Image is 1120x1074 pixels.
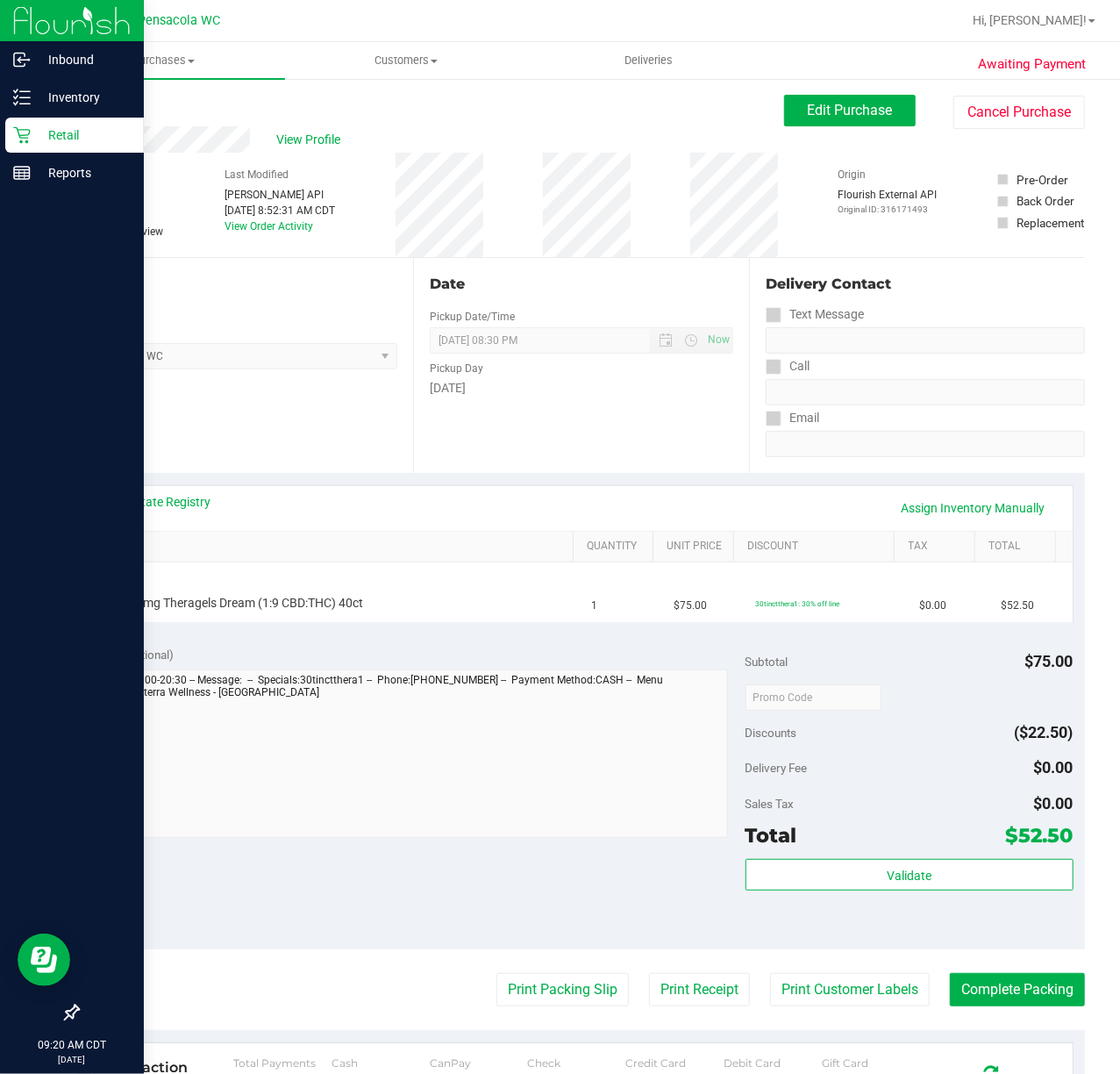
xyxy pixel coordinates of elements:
div: Replacement [1017,214,1084,232]
button: Validate [745,859,1074,891]
div: [DATE] [430,379,733,397]
span: Customers [286,53,527,68]
label: Last Modified [225,167,289,183]
span: Deliveries [601,53,696,68]
button: Cancel Purchase [953,96,1085,129]
span: Hi, [PERSON_NAME]! [973,13,1087,27]
span: View Profile [276,131,346,149]
div: CanPay [430,1056,528,1070]
span: ($22.50) [1015,723,1074,741]
a: View Order Activity [225,220,313,233]
div: Check [528,1056,626,1070]
div: Flourish External API [838,187,938,216]
span: $75.00 [1025,652,1074,670]
p: 09:20 AM CDT [8,1037,136,1053]
span: 1 [592,598,598,614]
div: Debit Card [724,1056,822,1070]
button: Edit Purchase [784,95,916,126]
inline-svg: Inbound [13,51,31,68]
button: Complete Packing [950,973,1085,1006]
a: Assign Inventory Manually [890,493,1057,523]
p: Inventory [31,87,136,108]
label: Call [766,354,810,379]
span: Subtotal [745,655,788,669]
a: Tax [909,540,968,554]
span: $0.00 [919,598,946,614]
inline-svg: Reports [13,164,31,182]
div: Pre-Order [1017,171,1068,189]
span: Total [745,823,797,848]
span: SW 10mg Theragels Dream (1:9 CBD:THC) 40ct [110,595,364,612]
a: View State Registry [106,493,211,511]
a: Unit Price [667,540,727,554]
span: Pensacola WC [138,13,220,28]
inline-svg: Retail [13,126,31,144]
span: $75.00 [674,598,707,614]
span: Sales Tax [745,797,795,811]
div: [PERSON_NAME] API [225,187,335,203]
div: Date [430,274,733,295]
a: Customers [285,42,528,79]
button: Print Packing Slip [496,973,629,1006]
label: Origin [838,167,867,183]
a: Total [988,540,1048,554]
p: Retail [31,125,136,146]
span: Discounts [745,717,797,748]
span: 30tinctthera1: 30% off line [755,599,839,608]
span: Edit Purchase [808,102,893,118]
span: $0.00 [1034,794,1074,813]
span: $52.50 [1001,598,1034,614]
span: Validate [887,869,931,883]
input: Format: (999) 999-9999 [766,379,1085,405]
div: Back Order [1017,192,1074,210]
a: Quantity [587,540,646,554]
div: Location [77,274,397,295]
span: Awaiting Payment [979,54,1087,75]
iframe: Resource center [18,934,70,986]
p: Original ID: 316171493 [838,203,938,216]
a: Discount [747,540,888,554]
label: Pickup Day [430,361,483,376]
span: Delivery Fee [745,761,808,775]
div: Cash [332,1056,430,1070]
p: Reports [31,162,136,183]
span: Purchases [42,53,285,68]
label: Text Message [766,302,864,327]
button: Print Customer Labels [770,973,930,1006]
span: $52.50 [1006,823,1074,848]
input: Promo Code [745,684,881,711]
div: Credit Card [625,1056,724,1070]
a: Deliveries [527,42,770,79]
div: Delivery Contact [766,274,1085,295]
div: Total Payments [233,1056,332,1070]
div: [DATE] 8:52:31 AM CDT [225,203,335,218]
span: $0.00 [1034,758,1074,777]
p: Inbound [31,49,136,70]
a: Purchases [42,42,285,79]
p: [DATE] [8,1053,136,1066]
label: Email [766,405,819,431]
input: Format: (999) 999-9999 [766,327,1085,354]
inline-svg: Inventory [13,89,31,106]
a: SKU [103,540,566,554]
div: Gift Card [822,1056,920,1070]
label: Pickup Date/Time [430,309,515,325]
button: Print Receipt [649,973,750,1006]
